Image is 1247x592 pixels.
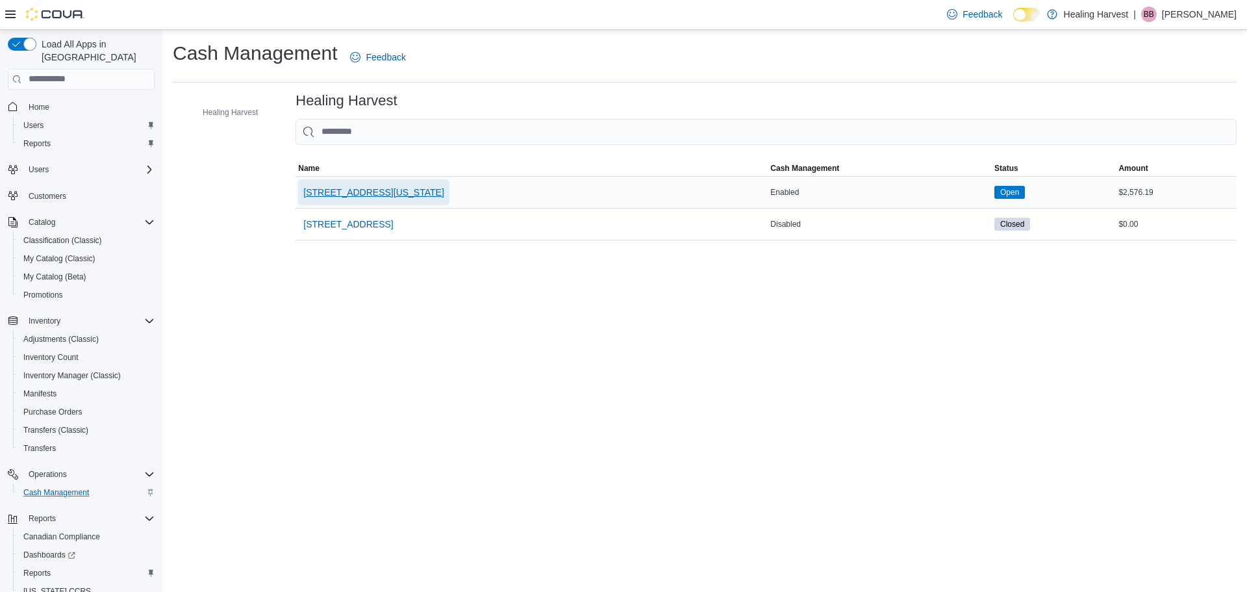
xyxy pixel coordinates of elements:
span: Customers [23,188,155,204]
span: [STREET_ADDRESS][US_STATE] [303,186,444,199]
button: Reports [23,511,61,526]
a: Canadian Compliance [18,529,105,545]
span: Reports [23,568,51,578]
a: Reports [18,136,56,151]
button: Transfers (Classic) [13,421,160,439]
span: Cash Management [23,487,89,498]
span: Operations [29,469,67,480]
a: Feedback [942,1,1007,27]
span: Load All Apps in [GEOGRAPHIC_DATA] [36,38,155,64]
span: Dashboards [18,547,155,563]
a: Customers [23,188,71,204]
img: Cova [26,8,84,21]
h1: Cash Management [173,40,337,66]
span: Transfers (Classic) [18,422,155,438]
a: Inventory Manager (Classic) [18,368,126,383]
span: Promotions [18,287,155,303]
button: Transfers [13,439,160,457]
button: Inventory [23,313,66,329]
span: Transfers (Classic) [23,425,88,435]
button: Adjustments (Classic) [13,330,160,348]
span: Inventory Manager (Classic) [18,368,155,383]
a: Inventory Count [18,350,84,365]
span: Operations [23,467,155,482]
span: Inventory [29,316,60,326]
span: Catalog [23,214,155,230]
span: Purchase Orders [18,404,155,420]
span: [STREET_ADDRESS] [303,218,393,231]
button: My Catalog (Classic) [13,250,160,268]
span: Closed [1000,218,1024,230]
span: Adjustments (Classic) [18,331,155,347]
span: Catalog [29,217,55,227]
span: Open [1000,187,1019,198]
div: $0.00 [1116,216,1237,232]
a: Classification (Classic) [18,233,107,248]
span: Customers [29,191,66,201]
a: Manifests [18,386,62,402]
button: Amount [1116,161,1237,176]
button: Reports [13,135,160,153]
button: Catalog [23,214,60,230]
button: Canadian Compliance [13,528,160,546]
button: Customers [3,187,160,205]
span: Inventory Manager (Classic) [23,370,121,381]
a: Dashboards [13,546,160,564]
span: Dark Mode [1013,21,1014,22]
span: Manifests [18,386,155,402]
span: Reports [18,565,155,581]
span: My Catalog (Classic) [23,253,95,264]
button: Operations [3,465,160,483]
input: Dark Mode [1013,8,1040,21]
span: Users [29,164,49,175]
button: Name [296,161,768,176]
span: My Catalog (Beta) [18,269,155,285]
div: Enabled [768,185,992,200]
span: Transfers [18,441,155,456]
span: Users [23,162,155,177]
button: Classification (Classic) [13,231,160,250]
span: Purchase Orders [23,407,82,417]
span: Feedback [963,8,1002,21]
span: Manifests [23,389,57,399]
span: Reports [23,511,155,526]
button: Manifests [13,385,160,403]
span: Adjustments (Classic) [23,334,99,344]
a: Purchase Orders [18,404,88,420]
span: Users [18,118,155,133]
a: Adjustments (Classic) [18,331,104,347]
div: $2,576.19 [1116,185,1237,200]
span: Canadian Compliance [18,529,155,545]
div: Brittany Brown [1141,6,1157,22]
span: Inventory Count [18,350,155,365]
span: Name [298,163,320,174]
span: Promotions [23,290,63,300]
a: Home [23,99,55,115]
span: Transfers [23,443,56,454]
button: Inventory Count [13,348,160,367]
button: My Catalog (Beta) [13,268,160,286]
span: Cash Management [18,485,155,500]
a: Reports [18,565,56,581]
span: BB [1144,6,1154,22]
button: [STREET_ADDRESS] [298,211,398,237]
a: My Catalog (Beta) [18,269,92,285]
span: Amount [1118,163,1148,174]
button: Reports [3,509,160,528]
span: Status [994,163,1018,174]
span: Dashboards [23,550,75,560]
button: Status [992,161,1116,176]
button: Catalog [3,213,160,231]
p: Healing Harvest [1064,6,1129,22]
button: Inventory Manager (Classic) [13,367,160,385]
button: Users [13,116,160,135]
span: Reports [23,138,51,149]
button: Users [23,162,54,177]
button: Inventory [3,312,160,330]
button: Operations [23,467,72,482]
button: Purchase Orders [13,403,160,421]
span: Home [23,99,155,115]
button: Cash Management [13,483,160,502]
span: Users [23,120,44,131]
span: Classification (Classic) [23,235,102,246]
